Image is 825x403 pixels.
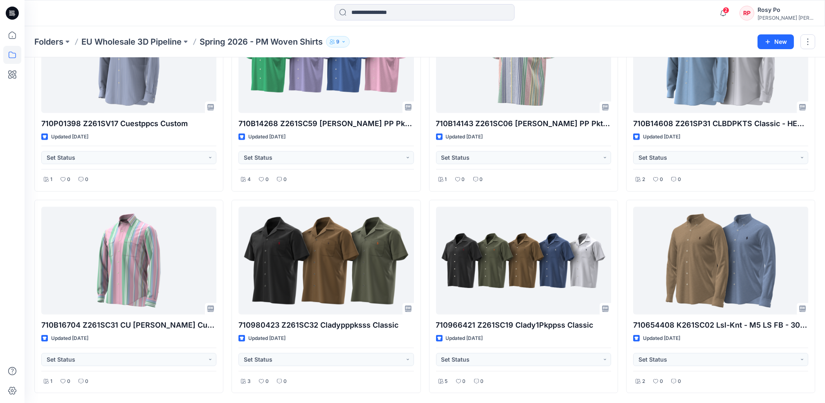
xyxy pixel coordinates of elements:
[67,175,70,184] p: 0
[51,133,88,141] p: Updated [DATE]
[436,5,611,113] a: 710B14143 Z261SC06 Andy Camp PP Pkt SS Classic
[678,377,681,386] p: 0
[238,5,414,113] a: 710B14268 Z261SC59 Andy Camp PP Pkt SS Classic
[480,175,483,184] p: 0
[758,15,815,21] div: [PERSON_NAME] [PERSON_NAME]
[238,207,414,315] a: 710980423 Z261SC32 Cladypppksss Classic
[41,118,216,129] p: 710P01398 Z261SV17 Cuestppcs Custom
[238,118,414,129] p: 710B14268 Z261SC59 [PERSON_NAME] PP Pkt SS Classic
[81,36,182,48] a: EU Wholesale 3D Pipeline
[446,334,483,343] p: Updated [DATE]
[50,175,52,184] p: 1
[85,377,88,386] p: 0
[446,133,483,141] p: Updated [DATE]
[758,34,794,49] button: New
[740,6,754,20] div: RP
[660,175,663,184] p: 0
[34,36,63,48] a: Folders
[265,377,269,386] p: 0
[41,319,216,331] p: 710B16704 Z261SC31 CU [PERSON_NAME] Custom
[642,377,645,386] p: 2
[85,175,88,184] p: 0
[633,207,808,315] a: 710654408 K261SC02 Lsl-Knt - M5 LS FB - 301 FW MESH
[247,377,251,386] p: 3
[633,5,808,113] a: 710B14608 Z261SP31 CLBDPKTS Classic - HERITAGE
[265,175,269,184] p: 0
[463,377,466,386] p: 0
[248,133,285,141] p: Updated [DATE]
[633,319,808,331] p: 710654408 K261SC02 Lsl-Knt - M5 LS FB - 301 FW MESH
[481,377,484,386] p: 0
[723,7,729,14] span: 2
[660,377,663,386] p: 0
[643,133,680,141] p: Updated [DATE]
[678,175,681,184] p: 0
[462,175,465,184] p: 0
[41,5,216,113] a: 710P01398 Z261SV17 Cuestppcs Custom
[51,334,88,343] p: Updated [DATE]
[283,377,287,386] p: 0
[633,118,808,129] p: 710B14608 Z261SP31 CLBDPKTS Classic - HERITAGE
[436,207,611,315] a: 710966421 Z261SC19 Clady1Pkppss Classic
[67,377,70,386] p: 0
[643,334,680,343] p: Updated [DATE]
[326,36,350,48] button: 9
[758,5,815,15] div: Rosy Po
[445,377,448,386] p: 5
[336,37,339,46] p: 9
[436,118,611,129] p: 710B14143 Z261SC06 [PERSON_NAME] PP Pkt SS Classic
[50,377,52,386] p: 1
[436,319,611,331] p: 710966421 Z261SC19 Clady1Pkppss Classic
[200,36,323,48] p: Spring 2026 - PM Woven Shirts
[248,334,285,343] p: Updated [DATE]
[445,175,447,184] p: 1
[41,207,216,315] a: 710B16704 Z261SC31 CU Matlock Ws Custom
[642,175,645,184] p: 2
[283,175,287,184] p: 0
[247,175,251,184] p: 4
[238,319,414,331] p: 710980423 Z261SC32 Cladypppksss Classic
